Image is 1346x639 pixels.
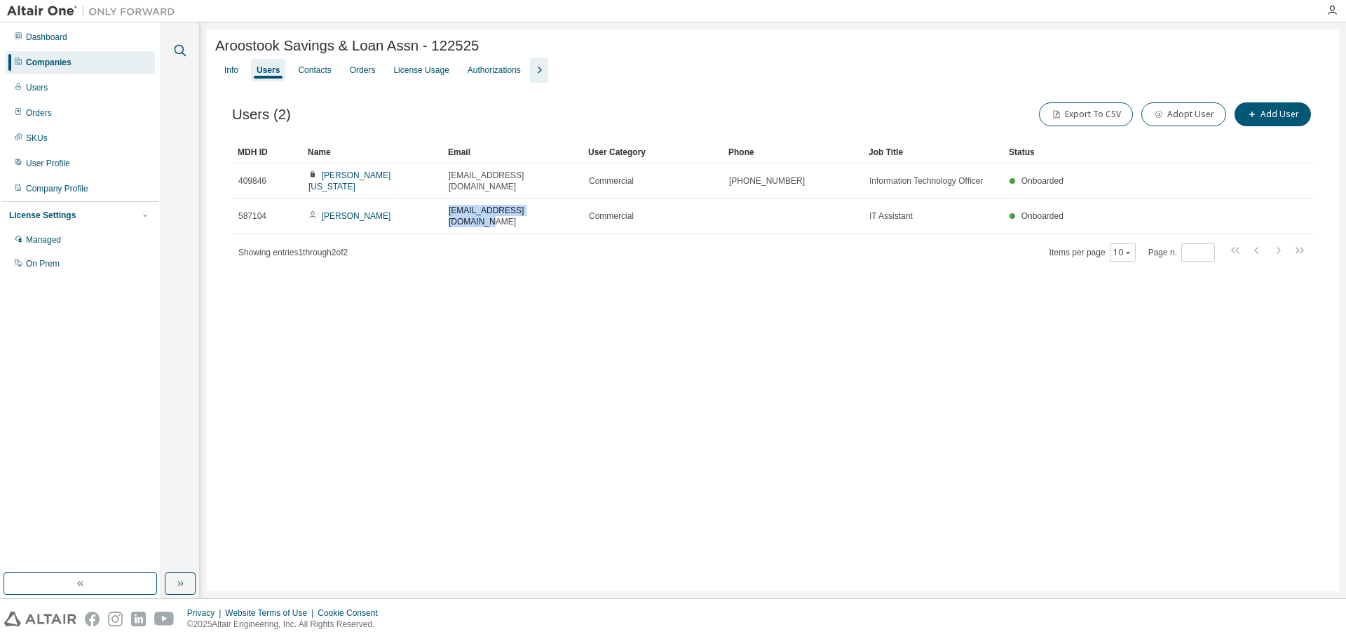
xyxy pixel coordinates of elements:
div: On Prem [26,258,60,269]
span: [PHONE_NUMBER] [729,175,805,187]
span: Commercial [589,175,634,187]
span: 409846 [238,175,266,187]
div: Phone [728,141,857,163]
span: IT Assistant [869,210,913,222]
img: Altair One [7,4,182,18]
div: Orders [350,65,376,76]
div: Company Profile [26,183,88,194]
img: facebook.svg [85,612,100,626]
span: Page n. [1148,243,1215,262]
button: Export To CSV [1039,102,1133,126]
span: Aroostook Savings & Loan Assn - 122525 [215,38,479,54]
img: instagram.svg [108,612,123,626]
div: Email [448,141,577,163]
img: youtube.svg [154,612,175,626]
div: Privacy [187,607,225,619]
a: [PERSON_NAME] [322,211,391,221]
div: MDH ID [238,141,297,163]
div: Users [257,65,280,76]
div: Contacts [298,65,331,76]
div: Orders [26,107,52,119]
span: Users (2) [232,107,291,123]
span: Items per page [1049,243,1136,262]
span: Onboarded [1021,211,1063,221]
img: altair_logo.svg [4,612,76,626]
p: © 2025 Altair Engineering, Inc. All Rights Reserved. [187,619,386,631]
div: SKUs [26,133,48,144]
div: License Usage [393,65,449,76]
div: Dashboard [26,32,67,43]
span: Onboarded [1021,176,1063,186]
span: Showing entries 1 through 2 of 2 [238,248,348,257]
div: User Category [588,141,717,163]
a: [PERSON_NAME][US_STATE] [308,170,390,191]
div: Managed [26,234,61,245]
div: Job Title [869,141,998,163]
span: Information Technology Officer [869,175,983,187]
div: License Settings [9,210,76,221]
div: Users [26,82,48,93]
button: Add User [1235,102,1311,126]
div: Info [224,65,238,76]
div: Name [308,141,437,163]
button: 10 [1113,247,1132,258]
div: Cookie Consent [318,607,386,619]
span: [EMAIL_ADDRESS][DOMAIN_NAME] [449,170,576,192]
img: linkedin.svg [131,612,146,626]
span: Commercial [589,210,634,222]
div: Website Terms of Use [225,607,318,619]
div: User Profile [26,158,70,169]
div: Companies [26,57,72,68]
div: Status [1009,141,1230,163]
div: Authorizations [468,65,521,76]
span: 587104 [238,210,266,222]
button: Adopt User [1141,102,1226,126]
span: [EMAIL_ADDRESS][DOMAIN_NAME] [449,205,576,227]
